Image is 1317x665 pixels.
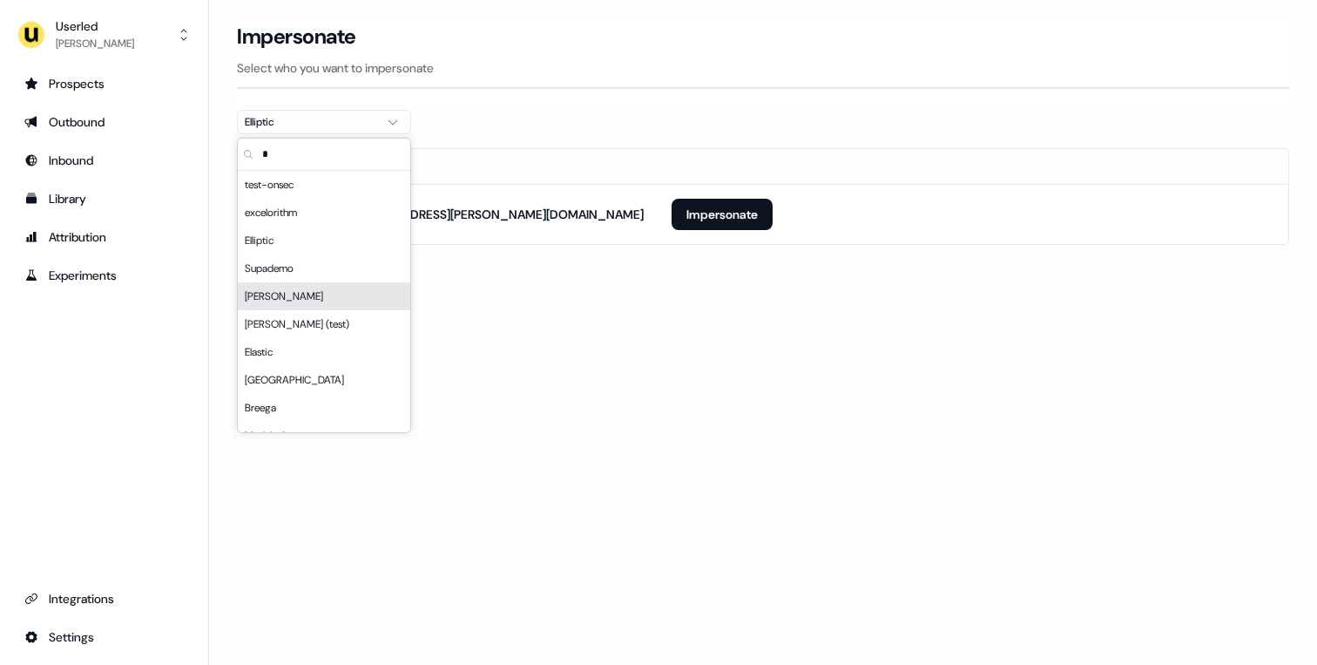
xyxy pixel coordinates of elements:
[237,59,1289,77] p: Select who you want to impersonate
[238,310,410,338] div: [PERSON_NAME] (test)
[238,171,410,199] div: test-onsec
[238,338,410,366] div: Elastic
[238,171,410,432] div: Suggestions
[238,366,410,394] div: [GEOGRAPHIC_DATA]
[56,35,134,52] div: [PERSON_NAME]
[24,267,184,284] div: Experiments
[238,199,410,227] div: excelorithm
[24,190,184,207] div: Library
[245,113,375,131] div: Elliptic
[24,113,184,131] div: Outbound
[24,590,184,607] div: Integrations
[238,254,410,282] div: Supademo
[14,623,194,651] a: Go to integrations
[238,149,658,184] th: Email
[252,206,644,223] div: [PERSON_NAME][EMAIL_ADDRESS][PERSON_NAME][DOMAIN_NAME]
[14,146,194,174] a: Go to Inbound
[672,199,773,230] button: Impersonate
[14,70,194,98] a: Go to prospects
[56,17,134,35] div: Userled
[238,422,410,450] div: Madebyfront
[14,585,194,613] a: Go to integrations
[237,24,356,50] h3: Impersonate
[14,261,194,289] a: Go to experiments
[14,223,194,251] a: Go to attribution
[237,110,411,134] button: Elliptic
[24,152,184,169] div: Inbound
[14,14,194,56] button: Userled[PERSON_NAME]
[24,228,184,246] div: Attribution
[24,628,184,646] div: Settings
[238,282,410,310] div: [PERSON_NAME]
[238,394,410,422] div: Breega
[14,185,194,213] a: Go to templates
[14,108,194,136] a: Go to outbound experience
[24,75,184,92] div: Prospects
[238,227,410,254] div: Elliptic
